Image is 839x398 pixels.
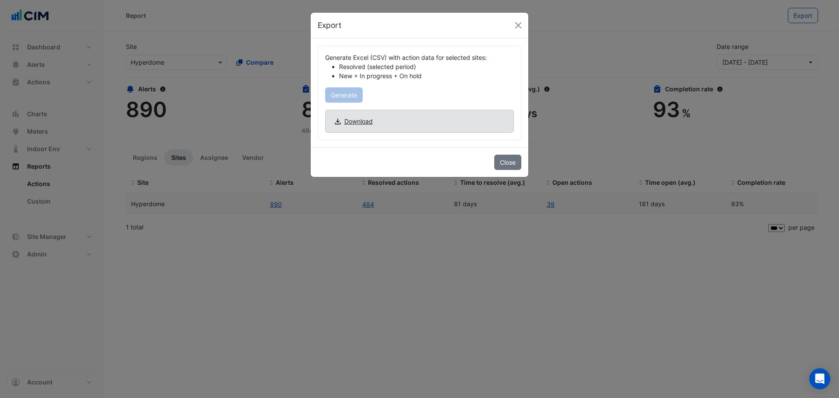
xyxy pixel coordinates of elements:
[339,71,514,80] li: New + In progress + On hold
[494,155,521,170] button: Close
[325,53,514,62] div: Generate Excel (CSV) with action data for selected sites:
[809,368,830,389] div: Open Intercom Messenger
[318,20,341,31] h5: Export
[329,114,378,129] button: Download
[339,62,514,71] li: Resolved (selected period)
[512,19,525,32] button: Close
[344,117,373,126] span: Download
